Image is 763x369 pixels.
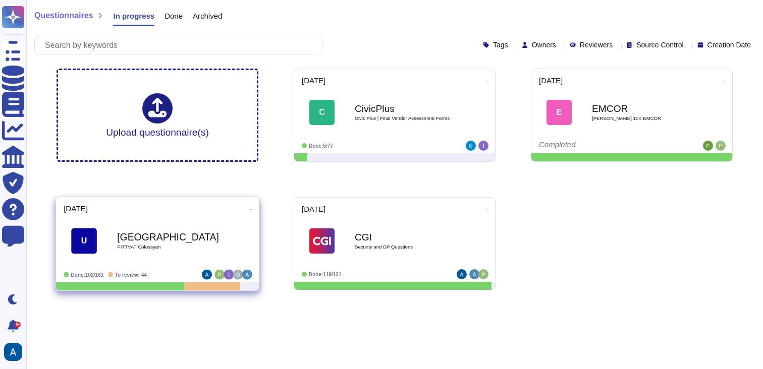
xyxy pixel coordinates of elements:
[233,270,243,280] img: user
[2,341,29,363] button: user
[193,12,222,20] span: Archived
[309,143,333,149] span: Done: 5/77
[355,232,456,242] b: CGI
[165,12,183,20] span: Done
[106,93,209,137] div: Upload questionnaire(s)
[40,36,322,54] input: Search by keywords
[302,77,325,84] span: [DATE]
[242,270,252,280] img: user
[469,269,479,279] img: user
[355,244,456,250] span: Security and DP Questions
[115,272,147,277] span: To review: 44
[4,343,22,361] img: user
[355,116,456,121] span: Civic Plus | Final Vendor Assessment Forms
[34,12,93,20] span: Questionnaires
[15,322,21,328] div: 9+
[71,272,103,277] span: Done: 102/161
[716,141,726,151] img: user
[309,272,342,277] span: Done: 119/121
[224,270,234,280] img: user
[547,100,572,125] div: E
[592,104,693,113] b: EMCOR
[117,232,219,242] b: [GEOGRAPHIC_DATA]
[636,41,683,48] span: Source Control
[539,77,563,84] span: [DATE]
[539,141,663,151] div: Completed
[466,141,476,151] img: user
[355,104,456,113] b: CivicPlus
[478,141,488,151] img: user
[117,244,219,250] span: PITTVAT Colossyan
[302,205,325,213] span: [DATE]
[457,269,467,279] img: user
[478,269,488,279] img: user
[64,205,88,212] span: [DATE]
[707,41,751,48] span: Creation Date
[113,12,154,20] span: In progress
[202,270,212,280] img: user
[309,228,335,254] img: Logo
[592,116,693,121] span: [PERSON_NAME] 10K EMCOR
[214,270,225,280] img: user
[532,41,556,48] span: Owners
[703,141,713,151] img: user
[580,41,613,48] span: Reviewers
[493,41,508,48] span: Tags
[309,100,335,125] div: C
[71,228,97,254] div: U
